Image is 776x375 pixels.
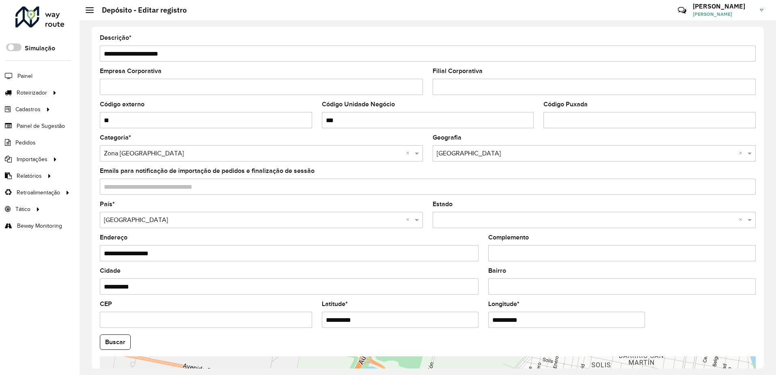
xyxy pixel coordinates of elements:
label: Latitude [322,299,348,309]
label: Código Puxada [543,99,588,109]
label: Descrição [100,33,131,43]
label: País [100,199,115,209]
label: Estado [433,199,453,209]
label: Filial Corporativa [433,66,483,76]
label: Longitude [488,299,519,309]
span: [PERSON_NAME] [693,11,754,18]
span: Clear all [406,149,413,158]
span: Cadastros [15,105,41,114]
span: Clear all [739,215,746,225]
label: Empresa Corporativa [100,66,162,76]
label: Categoria [100,133,131,142]
span: Importações [17,155,47,164]
label: Código externo [100,99,144,109]
label: Geografia [433,133,461,142]
label: Simulação [25,43,55,53]
span: Tático [15,205,30,213]
h2: Depósito - Editar registro [94,6,187,15]
span: Pedidos [15,138,36,147]
label: Emails para notificação de importação de pedidos e finalização de sessão [100,166,315,176]
label: Complemento [488,233,529,242]
span: Clear all [406,215,413,225]
label: Cidade [100,266,121,276]
label: Endereço [100,233,127,242]
label: CEP [100,299,112,309]
h3: [PERSON_NAME] [693,2,754,10]
span: Painel [17,72,32,80]
span: Roteirizador [17,88,47,97]
span: Beway Monitoring [17,222,62,230]
span: Painel de Sugestão [17,122,65,130]
button: Buscar [100,334,131,350]
label: Bairro [488,266,506,276]
span: Clear all [739,149,746,158]
span: Retroalimentação [17,188,60,197]
a: Contato Rápido [673,2,691,19]
span: Relatórios [17,172,42,180]
label: Código Unidade Negócio [322,99,395,109]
